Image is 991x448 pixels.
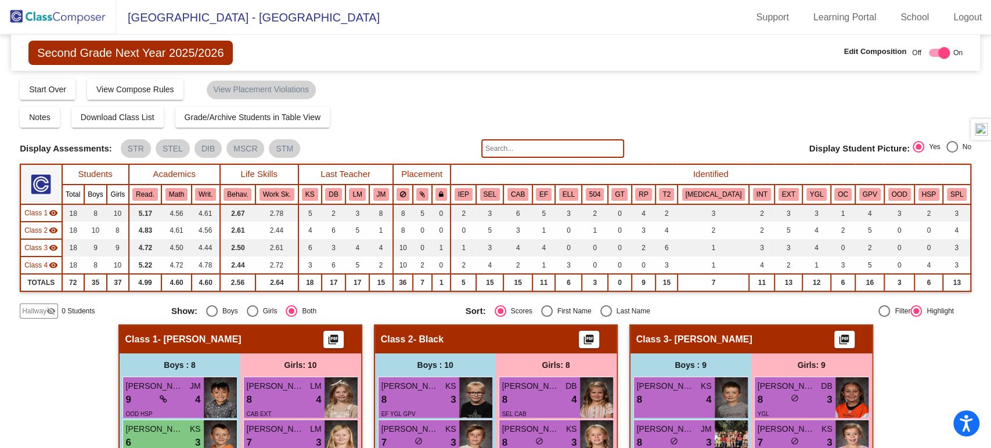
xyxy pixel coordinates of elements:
td: 8 [393,204,413,222]
td: 10 [107,204,128,222]
td: 4.72 [129,239,162,256]
td: 6 [503,204,532,222]
td: 18 [62,222,84,239]
mat-icon: picture_as_pdf [582,334,596,350]
mat-chip: MSCR [226,139,264,158]
td: 6 [298,239,322,256]
td: 2.44 [255,222,298,239]
button: Start Over [20,79,75,100]
td: 4.61 [161,222,191,239]
td: 2 [774,256,802,274]
td: 3 [476,239,503,256]
th: Good Parent Volunteer [855,185,884,204]
td: 15 [369,274,392,291]
td: 15 [503,274,532,291]
th: Young for Grade Level [802,185,831,204]
th: Keep away students [393,185,413,204]
td: 1 [451,239,476,256]
td: 3 [943,256,971,274]
td: 10 [393,256,413,274]
td: 6 [831,274,855,291]
td: 0 [451,222,476,239]
td: 0 [914,239,943,256]
td: 0 [582,256,608,274]
button: Print Students Details [579,331,599,348]
span: - [PERSON_NAME] [158,334,242,345]
td: 1 [369,222,392,239]
span: Notes [29,113,51,122]
span: - Black [413,334,444,345]
td: 2 [914,204,943,222]
th: Identified [451,164,971,185]
mat-icon: visibility [49,226,58,235]
th: MTSS Tier 2 [655,185,678,204]
td: 1 [802,256,831,274]
td: 3 [884,204,914,222]
td: 5 [413,204,432,222]
div: First Name [553,306,592,316]
td: 15 [655,274,678,291]
th: Only Child [831,185,855,204]
td: 0 [914,222,943,239]
span: Class 1 [24,208,48,218]
button: RP [635,188,651,201]
span: Download Class List [81,113,154,122]
span: Class 2 [381,334,413,345]
button: Writ. [195,188,216,201]
td: 4.44 [192,239,220,256]
th: Students [62,164,129,185]
button: SPL [947,188,967,201]
th: Total [62,185,84,204]
td: 5 [345,222,369,239]
td: 3 [943,204,971,222]
th: Deirdre Bennett [322,185,345,204]
th: Last Teacher [298,164,393,185]
th: Introvert [749,185,774,204]
button: LM [349,188,365,201]
mat-icon: visibility [49,261,58,270]
th: SEL Support [476,185,503,204]
td: 2.64 [255,274,298,291]
td: 9 [632,274,655,291]
th: Girls [107,185,128,204]
td: 5 [532,204,556,222]
span: Second Grade Next Year 2025/2026 [28,41,232,65]
span: Class 3 [24,243,48,253]
th: MTSS Tier 3 [678,185,749,204]
td: 12 [802,274,831,291]
th: READ Plan [632,185,655,204]
button: ELL [559,188,578,201]
td: 2 [582,204,608,222]
mat-chip: DIB [194,139,222,158]
td: 6 [555,274,582,291]
td: 2 [451,204,476,222]
button: KS [302,188,318,201]
td: 3 [943,239,971,256]
td: Hidden teacher - Beltman [20,204,62,222]
mat-icon: visibility [49,243,58,252]
td: 2.50 [220,239,255,256]
td: 0 [555,239,582,256]
td: 8 [393,222,413,239]
span: Edit Composition [844,46,906,57]
button: Print Students Details [834,331,855,348]
td: 5 [855,256,884,274]
td: 17 [322,274,345,291]
td: 3 [884,274,914,291]
span: 0 Students [62,306,95,316]
td: 8 [84,256,107,274]
div: Highlight [922,306,954,316]
a: Learning Portal [804,8,886,27]
td: 1 [532,222,556,239]
th: Academics [129,164,220,185]
button: [MEDICAL_DATA] [682,188,745,201]
button: HSP [918,188,939,201]
td: 3 [802,204,831,222]
th: English Language Learner [555,185,582,204]
td: 4.72 [161,256,191,274]
th: 504 Plan [582,185,608,204]
td: 18 [62,256,84,274]
td: 1 [678,256,749,274]
td: 5.17 [129,204,162,222]
th: Chronically absent (>10%) [503,185,532,204]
